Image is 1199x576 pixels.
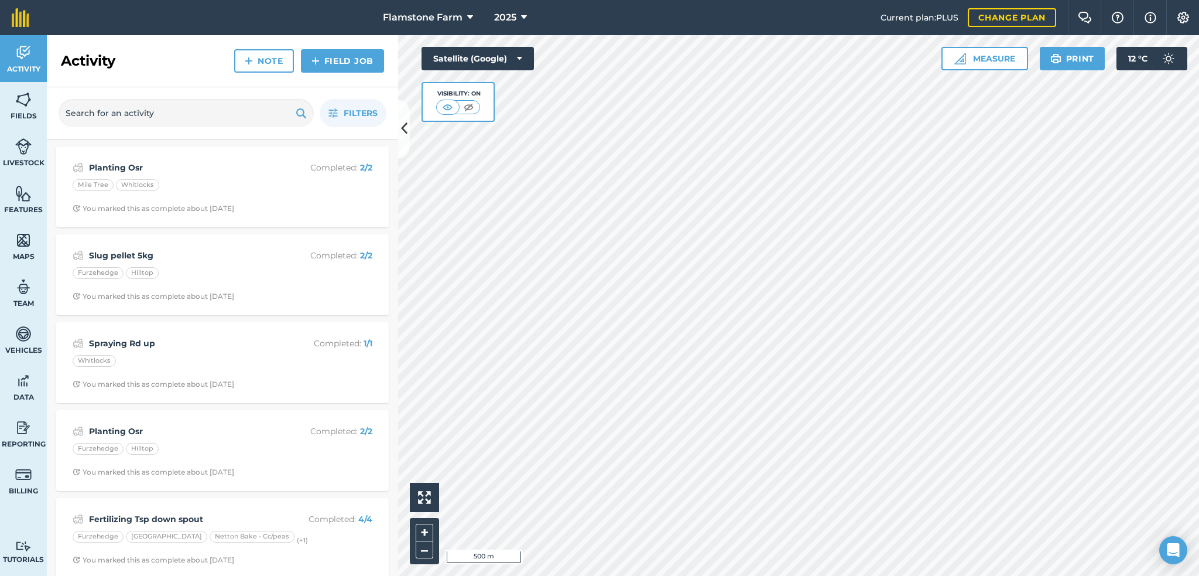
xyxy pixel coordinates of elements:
img: svg+xml;base64,PD94bWwgdmVyc2lvbj0iMS4wIiBlbmNvZGluZz0idXRmLTgiPz4KPCEtLSBHZW5lcmF0b3I6IEFkb2JlIE... [73,161,84,175]
a: Spraying Rd upCompleted: 1/1WhitlocksClock with arrow pointing clockwiseYou marked this as comple... [63,329,382,396]
div: [GEOGRAPHIC_DATA] [126,531,207,543]
button: Print [1040,47,1105,70]
a: Note [234,49,294,73]
img: svg+xml;base64,PD94bWwgdmVyc2lvbj0iMS4wIiBlbmNvZGluZz0idXRmLTgiPz4KPCEtLSBHZW5lcmF0b3I6IEFkb2JlIE... [15,44,32,62]
button: – [416,541,433,558]
p: Completed : [279,161,372,174]
span: Current plan : PLUS [881,11,958,24]
div: Visibility: On [436,89,481,98]
strong: 1 / 1 [364,338,372,349]
strong: Spraying Rd up [89,337,275,350]
img: svg+xml;base64,PHN2ZyB4bWxucz0iaHR0cDovL3d3dy53My5vcmcvMjAwMC9zdmciIHdpZHRoPSIxNCIgaGVpZ2h0PSIyNC... [311,54,320,68]
button: Measure [941,47,1028,70]
span: 2025 [494,11,516,25]
img: svg+xml;base64,PHN2ZyB4bWxucz0iaHR0cDovL3d3dy53My5vcmcvMjAwMC9zdmciIHdpZHRoPSIxNCIgaGVpZ2h0PSIyNC... [245,54,253,68]
img: Ruler icon [954,53,966,64]
p: Completed : [279,337,372,350]
strong: 2 / 2 [360,250,372,261]
a: Planting OsrCompleted: 2/2Mile TreeWhitlocksClock with arrow pointing clockwiseYou marked this as... [63,154,382,220]
p: Completed : [279,425,372,438]
img: svg+xml;base64,PD94bWwgdmVyc2lvbj0iMS4wIiBlbmNvZGluZz0idXRmLTgiPz4KPCEtLSBHZW5lcmF0b3I6IEFkb2JlIE... [73,336,84,350]
a: Fertilizing Tsp down spoutCompleted: 4/4Furzehedge[GEOGRAPHIC_DATA]Netton Bake - Cc/peas(+1)Clock... [63,505,382,572]
span: Flamstone Farm [383,11,463,25]
strong: Fertilizing Tsp down spout [89,513,275,526]
strong: 4 / 4 [358,514,372,524]
img: svg+xml;base64,PD94bWwgdmVyc2lvbj0iMS4wIiBlbmNvZGluZz0idXRmLTgiPz4KPCEtLSBHZW5lcmF0b3I6IEFkb2JlIE... [15,278,32,296]
div: Mile Tree [73,179,114,191]
div: Whitlocks [73,355,116,367]
div: Furzehedge [73,531,124,543]
input: Search for an activity [59,99,314,127]
a: Change plan [968,8,1056,27]
img: svg+xml;base64,PHN2ZyB4bWxucz0iaHR0cDovL3d3dy53My5vcmcvMjAwMC9zdmciIHdpZHRoPSIxOSIgaGVpZ2h0PSIyNC... [1050,52,1061,66]
img: A cog icon [1176,12,1190,23]
img: Four arrows, one pointing top left, one top right, one bottom right and the last bottom left [418,491,431,504]
img: svg+xml;base64,PD94bWwgdmVyc2lvbj0iMS4wIiBlbmNvZGluZz0idXRmLTgiPz4KPCEtLSBHZW5lcmF0b3I6IEFkb2JlIE... [1157,47,1180,70]
strong: 2 / 2 [360,162,372,173]
strong: 2 / 2 [360,426,372,437]
img: svg+xml;base64,PHN2ZyB4bWxucz0iaHR0cDovL3d3dy53My5vcmcvMjAwMC9zdmciIHdpZHRoPSI1NiIgaGVpZ2h0PSI2MC... [15,185,32,202]
p: Completed : [279,249,372,262]
div: Furzehedge [73,267,124,279]
span: 12 ° C [1128,47,1147,70]
img: svg+xml;base64,PHN2ZyB4bWxucz0iaHR0cDovL3d3dy53My5vcmcvMjAwMC9zdmciIHdpZHRoPSI1NiIgaGVpZ2h0PSI2MC... [15,91,32,108]
img: svg+xml;base64,PHN2ZyB4bWxucz0iaHR0cDovL3d3dy53My5vcmcvMjAwMC9zdmciIHdpZHRoPSI1MCIgaGVpZ2h0PSI0MC... [461,101,476,113]
div: You marked this as complete about [DATE] [73,380,234,389]
img: Two speech bubbles overlapping with the left bubble in the forefront [1078,12,1092,23]
span: Filters [344,107,378,120]
a: Planting OsrCompleted: 2/2FurzehedgeHilltopClock with arrow pointing clockwiseYou marked this as ... [63,417,382,484]
img: svg+xml;base64,PD94bWwgdmVyc2lvbj0iMS4wIiBlbmNvZGluZz0idXRmLTgiPz4KPCEtLSBHZW5lcmF0b3I6IEFkb2JlIE... [15,372,32,390]
img: svg+xml;base64,PD94bWwgdmVyc2lvbj0iMS4wIiBlbmNvZGluZz0idXRmLTgiPz4KPCEtLSBHZW5lcmF0b3I6IEFkb2JlIE... [73,424,84,438]
img: A question mark icon [1111,12,1125,23]
div: You marked this as complete about [DATE] [73,468,234,477]
img: Clock with arrow pointing clockwise [73,205,80,212]
p: Completed : [279,513,372,526]
img: svg+xml;base64,PD94bWwgdmVyc2lvbj0iMS4wIiBlbmNvZGluZz0idXRmLTgiPz4KPCEtLSBHZW5lcmF0b3I6IEFkb2JlIE... [73,248,84,263]
div: Netton Bake - Cc/peas [210,531,294,543]
h2: Activity [61,52,115,70]
div: You marked this as complete about [DATE] [73,555,234,565]
strong: Planting Osr [89,161,275,174]
button: Satellite (Google) [422,47,534,70]
div: Whitlocks [116,179,159,191]
div: Open Intercom Messenger [1159,536,1187,564]
img: fieldmargin Logo [12,8,29,27]
div: Hilltop [126,443,159,455]
div: Furzehedge [73,443,124,455]
small: (+ 1 ) [297,536,308,544]
button: Filters [320,99,386,127]
img: Clock with arrow pointing clockwise [73,380,80,388]
img: svg+xml;base64,PHN2ZyB4bWxucz0iaHR0cDovL3d3dy53My5vcmcvMjAwMC9zdmciIHdpZHRoPSI1MCIgaGVpZ2h0PSI0MC... [440,101,455,113]
div: Hilltop [126,267,159,279]
a: Field Job [301,49,384,73]
img: Clock with arrow pointing clockwise [73,292,80,300]
img: svg+xml;base64,PD94bWwgdmVyc2lvbj0iMS4wIiBlbmNvZGluZz0idXRmLTgiPz4KPCEtLSBHZW5lcmF0b3I6IEFkb2JlIE... [73,512,84,526]
button: 12 °C [1116,47,1187,70]
img: Clock with arrow pointing clockwise [73,468,80,476]
img: svg+xml;base64,PHN2ZyB4bWxucz0iaHR0cDovL3d3dy53My5vcmcvMjAwMC9zdmciIHdpZHRoPSI1NiIgaGVpZ2h0PSI2MC... [15,231,32,249]
img: svg+xml;base64,PHN2ZyB4bWxucz0iaHR0cDovL3d3dy53My5vcmcvMjAwMC9zdmciIHdpZHRoPSIxOSIgaGVpZ2h0PSIyNC... [296,106,307,120]
div: You marked this as complete about [DATE] [73,292,234,301]
img: svg+xml;base64,PD94bWwgdmVyc2lvbj0iMS4wIiBlbmNvZGluZz0idXRmLTgiPz4KPCEtLSBHZW5lcmF0b3I6IEFkb2JlIE... [15,541,32,552]
img: svg+xml;base64,PHN2ZyB4bWxucz0iaHR0cDovL3d3dy53My5vcmcvMjAwMC9zdmciIHdpZHRoPSIxNyIgaGVpZ2h0PSIxNy... [1145,11,1156,25]
img: Clock with arrow pointing clockwise [73,556,80,564]
img: svg+xml;base64,PD94bWwgdmVyc2lvbj0iMS4wIiBlbmNvZGluZz0idXRmLTgiPz4KPCEtLSBHZW5lcmF0b3I6IEFkb2JlIE... [15,138,32,155]
img: svg+xml;base64,PD94bWwgdmVyc2lvbj0iMS4wIiBlbmNvZGluZz0idXRmLTgiPz4KPCEtLSBHZW5lcmF0b3I6IEFkb2JlIE... [15,466,32,483]
strong: Slug pellet 5kg [89,249,275,262]
strong: Planting Osr [89,425,275,438]
img: svg+xml;base64,PD94bWwgdmVyc2lvbj0iMS4wIiBlbmNvZGluZz0idXRmLTgiPz4KPCEtLSBHZW5lcmF0b3I6IEFkb2JlIE... [15,325,32,343]
a: Slug pellet 5kgCompleted: 2/2FurzehedgeHilltopClock with arrow pointing clockwiseYou marked this ... [63,241,382,308]
div: You marked this as complete about [DATE] [73,204,234,213]
img: svg+xml;base64,PD94bWwgdmVyc2lvbj0iMS4wIiBlbmNvZGluZz0idXRmLTgiPz4KPCEtLSBHZW5lcmF0b3I6IEFkb2JlIE... [15,419,32,437]
button: + [416,524,433,541]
